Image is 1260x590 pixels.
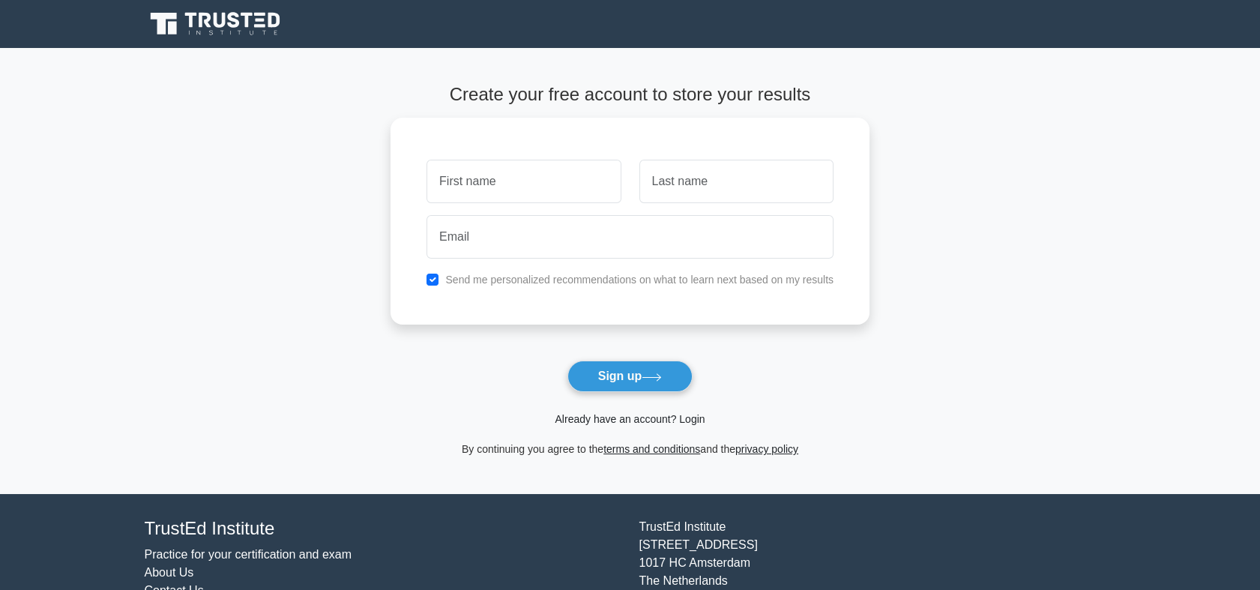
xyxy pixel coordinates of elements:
a: Practice for your certification and exam [145,548,352,561]
button: Sign up [567,361,693,392]
label: Send me personalized recommendations on what to learn next based on my results [445,274,834,286]
a: privacy policy [735,443,798,455]
a: About Us [145,566,194,579]
h4: Create your free account to store your results [391,84,869,106]
h4: TrustEd Institute [145,518,621,540]
a: terms and conditions [603,443,700,455]
input: Email [426,215,834,259]
input: Last name [639,160,834,203]
div: By continuing you agree to the and the [382,440,878,458]
a: Already have an account? Login [555,413,705,425]
input: First name [426,160,621,203]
